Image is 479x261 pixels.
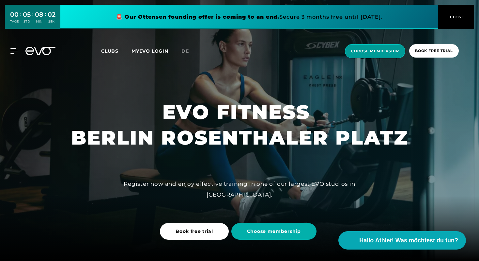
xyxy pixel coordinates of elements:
span: Choose membership [247,228,301,235]
span: CLOSE [448,14,464,20]
div: TAGE [10,19,19,24]
div: 00 [10,10,19,19]
div: MIN [35,19,43,24]
div: STD [23,19,31,24]
h1: EVO FITNESS BERLIN ROSENTHALER PLATZ [71,99,408,150]
a: MYEVO LOGIN [131,48,168,54]
div: SEK [48,19,55,24]
div: 05 [23,10,31,19]
span: Clubs [101,48,118,54]
span: Hallo Athlet! Was möchtest du tun? [359,236,458,245]
span: de [181,48,189,54]
div: 08 [35,10,43,19]
div: 02 [48,10,55,19]
button: CLOSE [438,5,474,29]
a: book free trial [407,44,461,58]
a: Book free trial [160,218,231,245]
span: book free trial [415,48,453,54]
span: Book free trial [176,228,213,235]
a: Choose membership [231,218,319,245]
a: choose membership [343,44,407,58]
div: : [20,10,21,28]
div: Register now and enjoy effective training in one of our largest EVO studios in [GEOGRAPHIC_DATA]. [93,179,386,200]
div: : [32,10,33,28]
a: de [181,47,197,55]
button: Hallo Athlet! Was möchtest du tun? [338,231,466,250]
div: : [45,10,46,28]
a: Clubs [101,48,131,54]
span: choose membership [351,48,399,54]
